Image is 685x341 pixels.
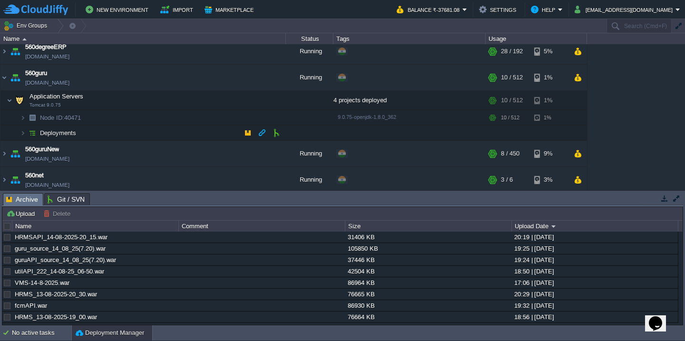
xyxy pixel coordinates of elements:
span: Archive [6,194,38,205]
div: 76665 KB [345,289,511,300]
span: 40471 [39,114,82,122]
a: HRMSAPI_14-08-2025-20_15.war [15,234,108,241]
div: 86964 KB [345,277,511,288]
div: Tags [334,33,485,44]
img: AMDAwAAAACH5BAEAAAAALAAAAAABAAEAAAICRAEAOw== [9,65,22,90]
div: 3% [534,167,565,193]
button: Deployment Manager [76,328,144,338]
div: 105850 KB [345,243,511,254]
div: 17:06 | [DATE] [512,277,677,288]
a: utilAPI_222_14-08-25_06-50.war [15,268,104,275]
a: HRMS_13-08-2025-19_00.war [15,313,97,321]
button: Help [531,4,558,15]
iframe: chat widget [645,303,675,331]
div: Running [286,141,333,166]
div: Name [13,221,178,232]
div: 1% [534,91,565,110]
div: Name [1,33,285,44]
button: Import [160,4,196,15]
div: 1% [534,110,565,125]
img: AMDAwAAAACH5BAEAAAAALAAAAAABAAEAAAICRAEAOw== [7,91,12,110]
a: fcmAPI.war [15,302,47,309]
div: 86930 KB [345,300,511,311]
span: Tomcat 9.0.75 [29,102,61,108]
div: Running [286,39,333,64]
span: Application Servers [29,92,85,100]
span: 9.0.75-openjdk-1.8.0_362 [338,114,396,120]
button: Upload [6,209,38,218]
div: Status [286,33,333,44]
div: 76664 KB [345,312,511,322]
img: AMDAwAAAACH5BAEAAAAALAAAAAABAAEAAAICRAEAOw== [0,167,8,193]
a: 560degreeERP [25,42,67,52]
button: [EMAIL_ADDRESS][DOMAIN_NAME] [575,4,675,15]
a: [DOMAIN_NAME] [25,154,69,164]
div: 18:56 | [DATE] [512,312,677,322]
img: AMDAwAAAACH5BAEAAAAALAAAAAABAAEAAAICRAEAOw== [0,141,8,166]
img: AMDAwAAAACH5BAEAAAAALAAAAAABAAEAAAICRAEAOw== [9,141,22,166]
img: AMDAwAAAACH5BAEAAAAALAAAAAABAAEAAAICRAEAOw== [26,110,39,125]
button: Marketplace [205,4,256,15]
div: 3 / 6 [501,167,513,193]
div: 42504 KB [345,266,511,277]
div: 31406 KB [345,232,511,243]
a: [DOMAIN_NAME] [25,78,69,88]
a: 560net [25,171,44,180]
div: 28 / 192 [501,39,523,64]
a: Application ServersTomcat 9.0.75 [29,93,85,100]
img: AMDAwAAAACH5BAEAAAAALAAAAAABAAEAAAICRAEAOw== [0,65,8,90]
a: guru_source_14_08_25(7.20).war [15,245,106,252]
div: 10 / 512 [501,65,523,90]
div: 18:50 | [DATE] [512,266,677,277]
a: Node ID:40471 [39,114,82,122]
span: Git / SVN [48,194,85,205]
div: 20:29 | [DATE] [512,289,677,300]
a: Deployments [39,129,78,137]
a: [DOMAIN_NAME] [25,180,69,190]
div: Comment [179,221,345,232]
button: New Environment [86,4,151,15]
img: AMDAwAAAACH5BAEAAAAALAAAAAABAAEAAAICRAEAOw== [9,39,22,64]
div: Running [286,65,333,90]
div: Size [346,221,511,232]
div: 4 projects deployed [333,91,486,110]
button: Delete [43,209,73,218]
a: 560guruNew [25,145,59,154]
div: 10 / 512 [501,110,519,125]
img: AMDAwAAAACH5BAEAAAAALAAAAAABAAEAAAICRAEAOw== [0,39,8,64]
div: 9% [534,141,565,166]
div: 37446 KB [345,254,511,265]
div: 20:19 | [DATE] [512,232,677,243]
div: 10 / 512 [501,91,523,110]
a: [DOMAIN_NAME] [25,52,69,61]
a: guruAPI_source_14_08_25(7.20).war [15,256,116,263]
a: VMS-14-8-2025.war [15,279,69,286]
div: Running [286,167,333,193]
button: Balance ₹-37681.08 [397,4,462,15]
div: 19:25 | [DATE] [512,243,677,254]
img: AMDAwAAAACH5BAEAAAAALAAAAAABAAEAAAICRAEAOw== [13,91,26,110]
div: Upload Date [512,221,678,232]
img: AMDAwAAAACH5BAEAAAAALAAAAAABAAEAAAICRAEAOw== [22,38,27,40]
div: 19:32 | [DATE] [512,300,677,311]
div: 19:24 | [DATE] [512,254,677,265]
a: HRMS_13-08-2025-20_30.war [15,291,97,298]
button: Settings [479,4,519,15]
img: AMDAwAAAACH5BAEAAAAALAAAAAABAAEAAAICRAEAOw== [20,126,26,140]
img: AMDAwAAAACH5BAEAAAAALAAAAAABAAEAAAICRAEAOw== [9,167,22,193]
div: Usage [486,33,587,44]
img: CloudJiffy [3,4,68,16]
button: Env Groups [3,19,50,32]
div: 1% [534,65,565,90]
div: 5% [534,39,565,64]
div: No active tasks [12,325,71,341]
span: Node ID: [40,114,64,121]
img: AMDAwAAAACH5BAEAAAAALAAAAAABAAEAAAICRAEAOw== [20,110,26,125]
img: AMDAwAAAACH5BAEAAAAALAAAAAABAAEAAAICRAEAOw== [26,126,39,140]
a: 560guru [25,68,47,78]
div: 8 / 450 [501,141,519,166]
